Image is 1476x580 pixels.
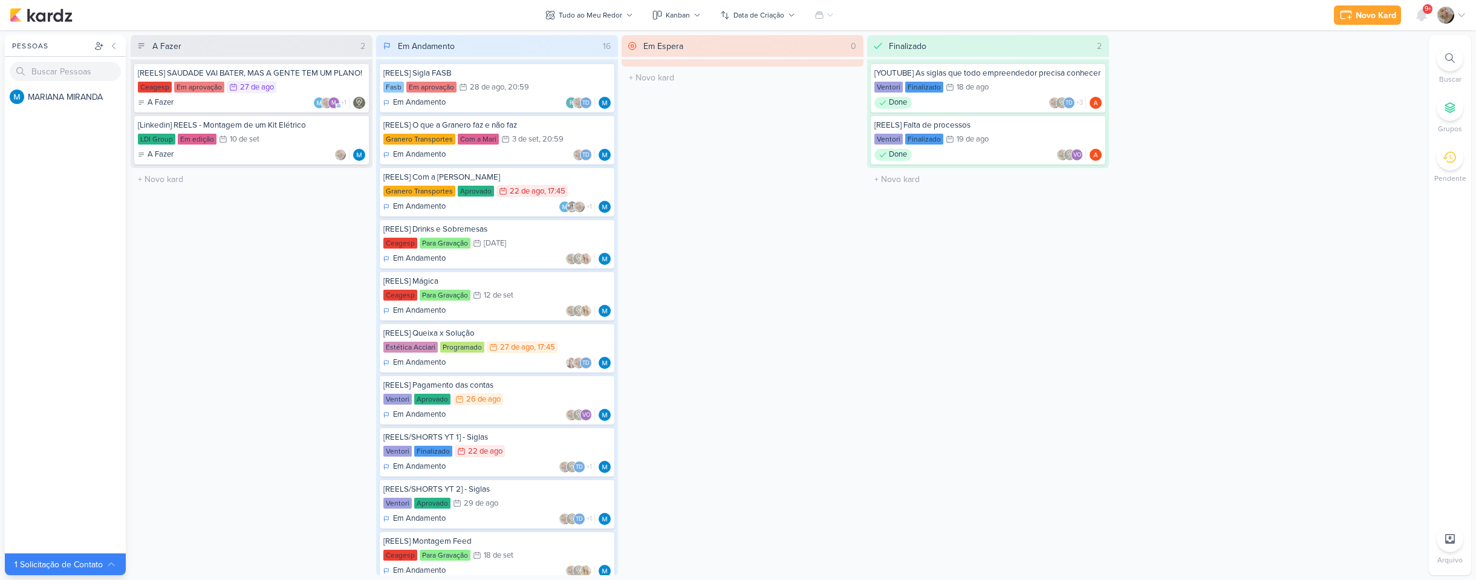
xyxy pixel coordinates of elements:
p: Em Andamento [393,253,446,265]
img: Everton Granero [566,201,578,213]
span: 9+ [1425,4,1431,14]
div: Ceagesp [138,82,172,93]
img: Sarah Violante [559,513,571,525]
img: Sarah Violante [565,565,577,577]
img: MARIANA MIRANDA [599,461,611,473]
div: [REELS] Montagem Feed [383,536,611,547]
div: Em Andamento [383,357,446,369]
div: Finalizado [414,446,452,457]
div: A Fazer [138,97,174,109]
img: Leviê Agência de Marketing Digital [1056,97,1068,109]
p: Arquivo [1437,555,1463,565]
div: Responsável: MARIANA MIRANDA [599,149,611,161]
div: Colaboradores: Sarah Violante, Leviê Agência de Marketing Digital, Thais de carvalho, Ventori Ofi... [1048,97,1086,109]
div: Responsável: Amanda ARAUJO [1090,149,1102,161]
p: Done [889,149,907,161]
img: Sarah Violante [573,201,585,213]
div: Responsável: Amanda ARAUJO [1090,97,1102,109]
img: MARIANA MIRANDA [559,201,571,213]
div: Ceagesp [383,290,417,301]
img: Sarah Violante [1437,7,1454,24]
div: Colaboradores: Tatiane Acciari, Sarah Violante, Thais de carvalho [565,357,595,369]
img: Sarah Violante [573,97,585,109]
div: Responsável: MARIANA MIRANDA [599,565,611,577]
div: Em aprovação [174,82,224,93]
div: Com a Mari [458,134,499,145]
div: Programado [440,342,484,353]
div: [REELS/SHORTS YT 1] - Siglas [383,432,611,443]
div: Novo Kard [1356,9,1396,22]
div: Em Andamento [383,201,446,213]
div: Responsável: MARIANA MIRANDA [353,149,365,161]
div: Em aprovação [406,82,457,93]
div: Em Andamento [383,513,446,525]
div: Ceagesp [383,238,417,249]
div: Thais de carvalho [580,357,592,369]
img: Leviê Agência de Marketing Digital [573,565,585,577]
p: Pendente [1434,173,1466,184]
div: 28 de ago [470,83,504,91]
img: Tatiane Acciari [565,357,577,369]
img: MARIANA MIRANDA [599,97,611,109]
img: Yasmin Yumi [580,305,592,317]
img: MARIANA MIRANDA [599,201,611,213]
img: kardz.app [10,8,73,22]
p: r [570,100,573,106]
div: 19 de ago [957,135,989,143]
div: 22 de ago [468,448,502,455]
img: Sarah Violante [565,305,577,317]
div: Em Espera [643,40,683,53]
img: Sarah Violante [1048,97,1061,109]
img: Leviê Agência de Marketing Digital [566,461,578,473]
img: MARIANA MIRANDA [599,409,611,421]
div: Finalizado [889,40,926,53]
div: 16 [598,40,616,53]
div: Em Andamento [383,97,446,109]
div: 18 de ago [957,83,989,91]
img: Sarah Violante [334,149,346,161]
div: Thais de carvalho [580,97,592,109]
div: Finalizado [905,82,943,93]
div: [Linkedin] REELS - Montagem de um Kit Elétrico [138,120,365,131]
img: MARIANA MIRANDA [599,305,611,317]
div: [REELS] Queixa x Solução [383,328,611,339]
p: Td [576,464,583,471]
div: 2 [1092,40,1107,53]
img: MARIANA MIRANDA [599,513,611,525]
div: [REELS] SAUDADE VAI BATER, MAS A GENTE TEM UM PLANO! [138,68,365,79]
div: Colaboradores: MARIANA MIRANDA, Everton Granero, Sarah Violante, Thais de carvalho [559,201,595,213]
button: 1 Solicitação de Contato [5,553,126,575]
img: Leviê Agência de Marketing Digital [566,513,578,525]
p: VO [1073,152,1081,158]
img: Sarah Violante [320,97,333,109]
img: Amanda ARAUJO [1090,149,1102,161]
div: Ventori [383,446,412,457]
div: [REELS] Drinks e Sobremesas [383,224,611,235]
div: [DATE] [484,239,506,247]
div: Pessoas [10,41,92,51]
div: [REELS] Pagamento das contas [383,380,611,391]
p: Em Andamento [393,149,446,161]
p: Grupos [1438,123,1462,134]
div: Aprovado [458,186,494,197]
img: Leviê Agência de Marketing Digital [353,97,365,109]
div: Thais de carvalho [573,513,585,525]
img: Sarah Violante [565,409,577,421]
input: + Novo kard [624,69,861,86]
div: Responsável: MARIANA MIRANDA [599,409,611,421]
img: Amanda ARAUJO [1090,97,1102,109]
div: 27 de ago [240,83,274,91]
div: Ventori Oficial [1071,149,1083,161]
div: Em Andamento [383,461,446,473]
p: A Fazer [148,97,174,109]
div: 22 de ago [510,187,544,195]
div: [REELS] Sigla FASB [383,68,611,79]
div: Aprovado [414,498,450,509]
div: Colaboradores: Sarah Violante, Thais de carvalho [573,149,595,161]
div: 26 de ago [466,396,501,403]
div: Responsável: MARIANA MIRANDA [599,357,611,369]
div: 18 de set [484,552,513,559]
div: Responsável: MARIANA MIRANDA [599,305,611,317]
p: m [331,100,336,106]
div: 27 de ago [500,344,534,351]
